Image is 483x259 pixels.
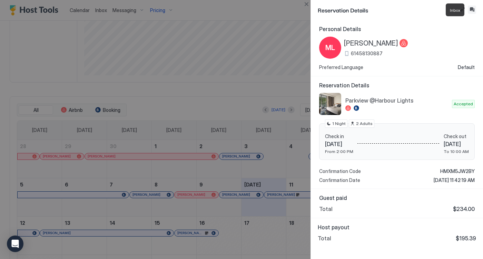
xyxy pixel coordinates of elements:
span: Guest paid [319,194,475,201]
span: $195.39 [456,235,476,242]
span: 2 Adults [356,121,373,127]
span: Default [458,64,475,70]
span: From 2:00 PM [325,149,353,154]
span: Reservation Details [319,82,475,89]
span: Total [319,205,333,212]
span: 61458130887 [351,50,383,57]
span: [DATE] 11:42:19 AM [434,177,475,183]
span: $234.00 [453,205,475,212]
span: To 10:00 AM [444,149,469,154]
button: Inbox [468,6,476,14]
span: Accepted [454,101,473,107]
span: [DATE] [325,141,353,147]
span: Parkview @Harbour Lights [345,97,449,104]
span: HMXM5JW2BY [440,168,475,174]
span: Total [318,235,331,242]
span: Check in [325,133,353,140]
span: Reservation Details [318,6,457,14]
span: Preferred Language [319,64,363,70]
span: [DATE] [444,141,469,147]
span: ML [325,42,335,53]
span: Confirmation Date [319,177,360,183]
span: Inbox [450,8,460,13]
div: listing image [319,93,341,115]
span: Host payout [318,224,476,231]
span: Confirmation Code [319,168,361,174]
span: [PERSON_NAME] [344,39,398,48]
span: 1 Night [332,121,346,127]
span: Check out [444,133,469,140]
span: Personal Details [319,26,475,32]
div: Open Intercom Messenger [7,236,23,252]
